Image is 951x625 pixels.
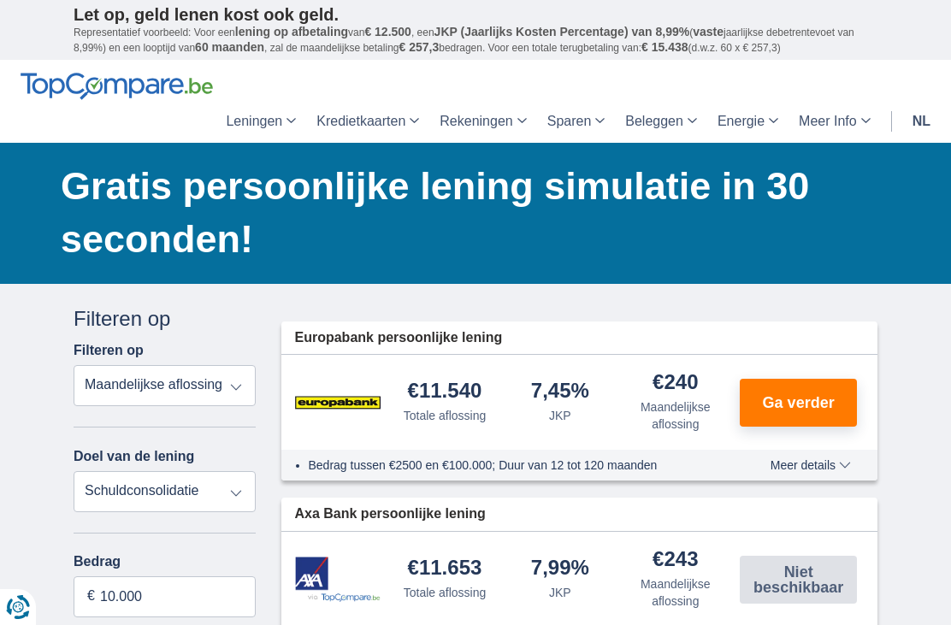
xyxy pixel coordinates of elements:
[531,557,589,581] div: 7,99%
[740,379,857,427] button: Ga verder
[235,25,348,38] span: lening op afbetaling
[763,395,835,410] span: Ga verder
[21,73,213,100] img: TopCompare
[404,584,487,601] div: Totale aflossing
[74,449,194,464] label: Doel van de lening
[216,100,306,143] a: Leningen
[295,328,503,348] span: Europabank persoonlijke lening
[531,380,589,404] div: 7,45%
[74,554,256,569] label: Bedrag
[641,40,688,54] span: € 15.438
[404,407,487,424] div: Totale aflossing
[61,160,877,266] h1: Gratis persoonlijke lening simulatie in 30 seconden!
[740,556,857,604] button: Niet beschikbaar
[537,100,616,143] a: Sparen
[653,549,698,572] div: €243
[295,381,381,424] img: product.pl.alt Europabank
[309,457,734,474] li: Bedrag tussen €2500 en €100.000; Duur van 12 tot 120 maanden
[771,459,851,471] span: Meer details
[745,564,852,595] span: Niet beschikbaar
[693,25,724,38] span: vaste
[653,372,698,395] div: €240
[87,587,95,606] span: €
[74,4,877,25] p: Let op, geld lenen kost ook geld.
[549,584,571,601] div: JKP
[74,343,144,358] label: Filteren op
[364,25,411,38] span: € 12.500
[399,40,439,54] span: € 257,3
[295,504,486,524] span: Axa Bank persoonlijke lening
[306,100,429,143] a: Kredietkaarten
[624,575,726,610] div: Maandelijkse aflossing
[549,407,571,424] div: JKP
[434,25,690,38] span: JKP (Jaarlijks Kosten Percentage) van 8,99%
[295,557,381,602] img: product.pl.alt Axa Bank
[195,40,264,54] span: 60 maanden
[408,380,482,404] div: €11.540
[615,100,707,143] a: Beleggen
[624,398,726,433] div: Maandelijkse aflossing
[707,100,789,143] a: Energie
[429,100,536,143] a: Rekeningen
[74,25,877,56] p: Representatief voorbeeld: Voor een van , een ( jaarlijkse debetrentevoet van 8,99%) en een loopti...
[758,458,864,472] button: Meer details
[74,304,256,333] div: Filteren op
[408,557,482,581] div: €11.653
[902,100,941,143] a: nl
[789,100,881,143] a: Meer Info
